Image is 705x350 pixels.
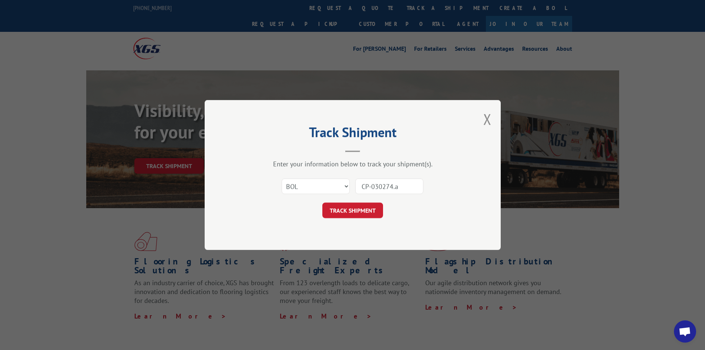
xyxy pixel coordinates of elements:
div: Enter your information below to track your shipment(s). [242,160,464,168]
button: Close modal [483,109,491,129]
h2: Track Shipment [242,127,464,141]
button: TRACK SHIPMENT [322,203,383,218]
input: Number(s) [355,179,423,194]
div: Open chat [674,320,696,343]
